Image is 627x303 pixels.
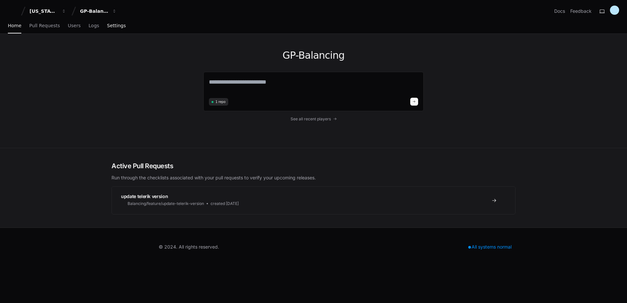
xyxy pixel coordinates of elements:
[111,161,516,171] h2: Active Pull Requests
[8,18,21,33] a: Home
[111,174,516,181] p: Run through the checklists associated with your pull requests to verify your upcoming releases.
[203,50,424,61] h1: GP-Balancing
[112,187,515,214] a: update telerik versionBalancing/feature/update-telerik-versioncreated [DATE]
[89,18,99,33] a: Logs
[80,8,108,14] div: GP-Balancing
[89,24,99,28] span: Logs
[30,8,58,14] div: [US_STATE] Pacific
[121,193,168,199] span: update telerik version
[128,201,204,206] span: Balancing/feature/update-telerik-version
[8,24,21,28] span: Home
[203,116,424,122] a: See all recent players
[570,8,592,14] button: Feedback
[211,201,239,206] span: created [DATE]
[29,24,60,28] span: Pull Requests
[159,244,219,250] div: © 2024. All rights reserved.
[68,18,81,33] a: Users
[29,18,60,33] a: Pull Requests
[464,242,516,252] div: All systems normal
[291,116,331,122] span: See all recent players
[27,5,69,17] button: [US_STATE] Pacific
[77,5,119,17] button: GP-Balancing
[107,24,126,28] span: Settings
[554,8,565,14] a: Docs
[107,18,126,33] a: Settings
[68,24,81,28] span: Users
[215,99,226,104] span: 1 repo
